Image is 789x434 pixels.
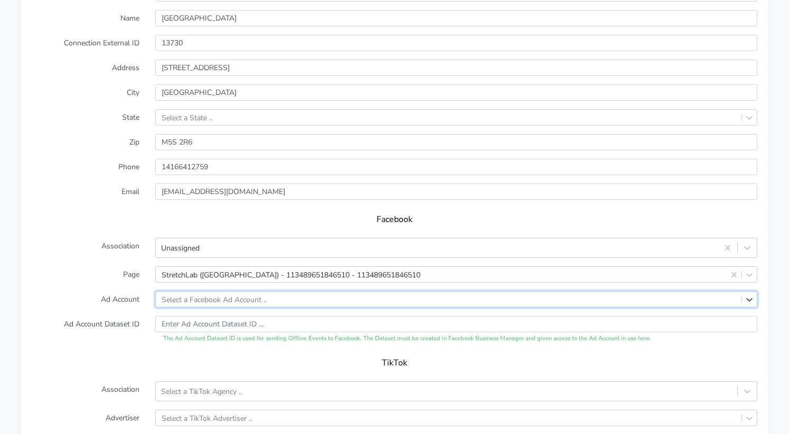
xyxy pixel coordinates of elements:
input: Enter Email ... [155,184,757,200]
div: Select a State .. [162,112,212,123]
label: City [24,84,147,101]
div: The Ad Account Dataset ID is used for sending Offline Events to Facebook. The Dataset must be cre... [155,334,757,343]
label: Page [24,266,147,283]
label: State [24,109,147,126]
input: Enter Address .. [155,60,757,76]
input: Enter the external ID .. [155,35,757,51]
input: Enter phone ... [155,159,757,175]
div: Select a TikTok Agency .. [161,386,242,397]
input: Enter the City .. [155,84,757,101]
label: Ad Account [24,291,147,307]
label: Phone [24,159,147,175]
label: Name [24,10,147,26]
h5: Facebook [42,215,747,225]
label: Email [24,184,147,200]
input: Enter Name ... [155,10,757,26]
h5: TikTok [42,358,747,368]
label: Address [24,60,147,76]
div: StretchLab ([GEOGRAPHIC_DATA]) - 113489651846510 - 113489651846510 [162,269,420,280]
label: Connection External ID [24,35,147,51]
div: Unassigned [161,243,200,254]
label: Association [24,238,147,258]
input: Enter Zip .. [155,134,757,150]
div: Select a TikTok Advertiser .. [162,412,252,423]
label: Association [24,381,147,401]
input: Enter Ad Account Dataset ID ... [155,316,757,332]
label: Ad Account Dataset ID [24,316,147,343]
label: Advertiser [24,410,147,426]
div: Select a Facebook Ad Account .. [162,294,267,305]
label: Zip [24,134,147,150]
